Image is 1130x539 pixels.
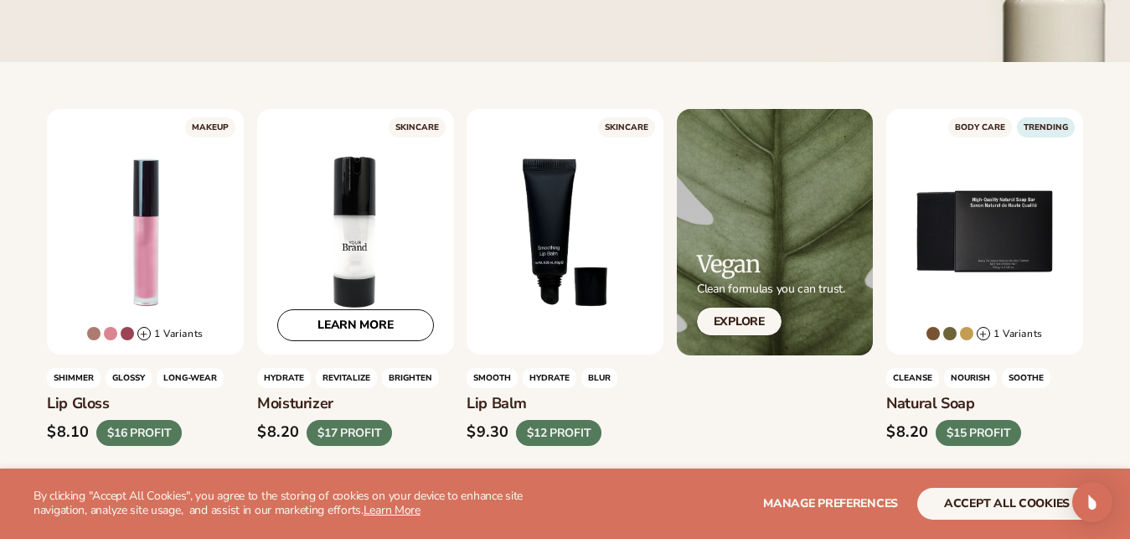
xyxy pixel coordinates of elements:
[697,282,845,297] p: Clean formulas you can trust.
[47,424,90,443] div: $8.10
[697,251,845,277] h2: Vegan
[257,369,311,389] span: HYDRATE
[34,490,558,518] p: By clicking "Accept All Cookies", you agree to the storing of cookies on your device to enhance s...
[467,424,509,443] div: $9.30
[763,488,898,520] button: Manage preferences
[157,369,224,389] span: LONG-WEAR
[316,369,377,389] span: REVITALIZE
[1002,369,1050,389] span: SOOTHE
[763,495,898,511] span: Manage preferences
[47,396,244,414] h3: Lip Gloss
[516,420,601,446] div: $12 PROFIT
[106,369,152,389] span: GLOSSY
[886,396,1083,414] h3: Natural Soap
[47,369,101,389] span: Shimmer
[697,308,782,335] a: Explore
[96,420,182,446] div: $16 PROFIT
[944,369,997,389] span: NOURISH
[364,502,421,518] a: Learn More
[886,369,939,389] span: Cleanse
[1072,482,1112,522] div: Open Intercom Messenger
[277,310,434,342] a: LEARN MORE
[936,420,1021,446] div: $15 PROFIT
[382,369,439,389] span: BRIGHTEN
[307,420,392,446] div: $17 PROFIT
[917,488,1096,520] button: accept all cookies
[467,369,518,389] span: SMOOTH
[467,396,663,414] h3: Lip Balm
[523,369,576,389] span: HYDRATE
[886,424,929,443] div: $8.20
[581,369,617,389] span: BLUR
[257,424,300,443] div: $8.20
[257,396,454,414] h3: Moisturizer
